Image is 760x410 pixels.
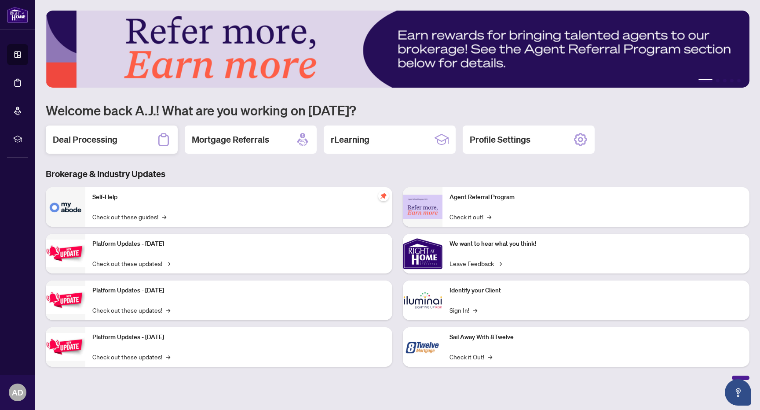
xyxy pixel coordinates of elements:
button: 5 [737,79,741,82]
img: Sail Away With 8Twelve [403,327,442,367]
h2: Mortgage Referrals [192,133,269,146]
a: Sign In!→ [449,305,477,315]
a: Check it out!→ [449,212,491,222]
span: → [473,305,477,315]
a: Check out these updates!→ [92,305,170,315]
img: Agent Referral Program [403,195,442,219]
img: We want to hear what you think! [403,234,442,273]
img: Slide 0 [46,11,749,88]
a: Check out these guides!→ [92,212,166,222]
button: 4 [730,79,734,82]
button: 1 [698,79,712,82]
a: Leave Feedback→ [449,259,502,268]
span: → [488,352,492,362]
button: 3 [723,79,727,82]
img: Identify your Client [403,281,442,320]
a: Check out these updates!→ [92,352,170,362]
span: → [166,305,170,315]
h3: Brokerage & Industry Updates [46,168,749,180]
a: Check out these updates!→ [92,259,170,268]
span: → [497,259,502,268]
span: → [166,259,170,268]
span: pushpin [378,191,389,201]
p: Platform Updates - [DATE] [92,239,385,249]
a: Check it Out!→ [449,352,492,362]
p: Agent Referral Program [449,192,742,202]
img: Self-Help [46,187,85,227]
img: logo [7,7,28,23]
img: Platform Updates - July 8, 2025 [46,286,85,314]
h2: Deal Processing [53,133,117,146]
p: Self-Help [92,192,385,202]
p: We want to hear what you think! [449,239,742,249]
p: Platform Updates - [DATE] [92,332,385,342]
h2: Profile Settings [470,133,530,146]
span: → [166,352,170,362]
button: 2 [716,79,720,82]
h2: rLearning [331,133,369,146]
p: Identify your Client [449,286,742,295]
span: AD [12,386,23,399]
img: Platform Updates - June 23, 2025 [46,333,85,361]
p: Sail Away With 8Twelve [449,332,742,342]
button: Open asap [725,379,751,406]
h1: Welcome back A.J.! What are you working on [DATE]? [46,102,749,118]
span: → [487,212,491,222]
p: Platform Updates - [DATE] [92,286,385,295]
span: → [162,212,166,222]
img: Platform Updates - July 21, 2025 [46,240,85,267]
